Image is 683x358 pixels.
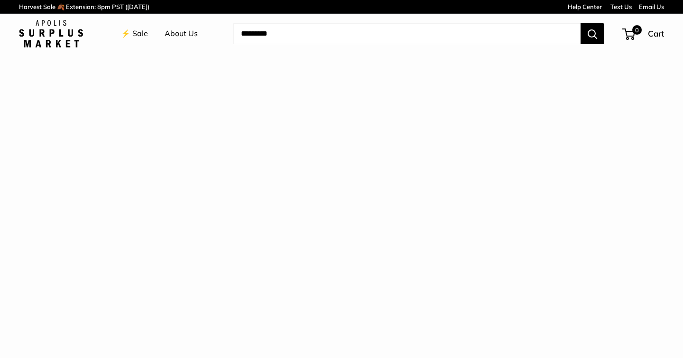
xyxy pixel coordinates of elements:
input: Search... [233,23,581,44]
a: Email Us [639,3,664,10]
img: Apolis: Surplus Market [19,20,83,47]
span: 0 [632,25,642,35]
a: ⚡️ Sale [121,27,148,41]
span: Cart [648,28,664,38]
button: Search [581,23,604,44]
a: About Us [165,27,198,41]
a: 0 Cart [623,26,664,41]
a: Text Us [610,3,632,10]
a: Help Center [568,3,602,10]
